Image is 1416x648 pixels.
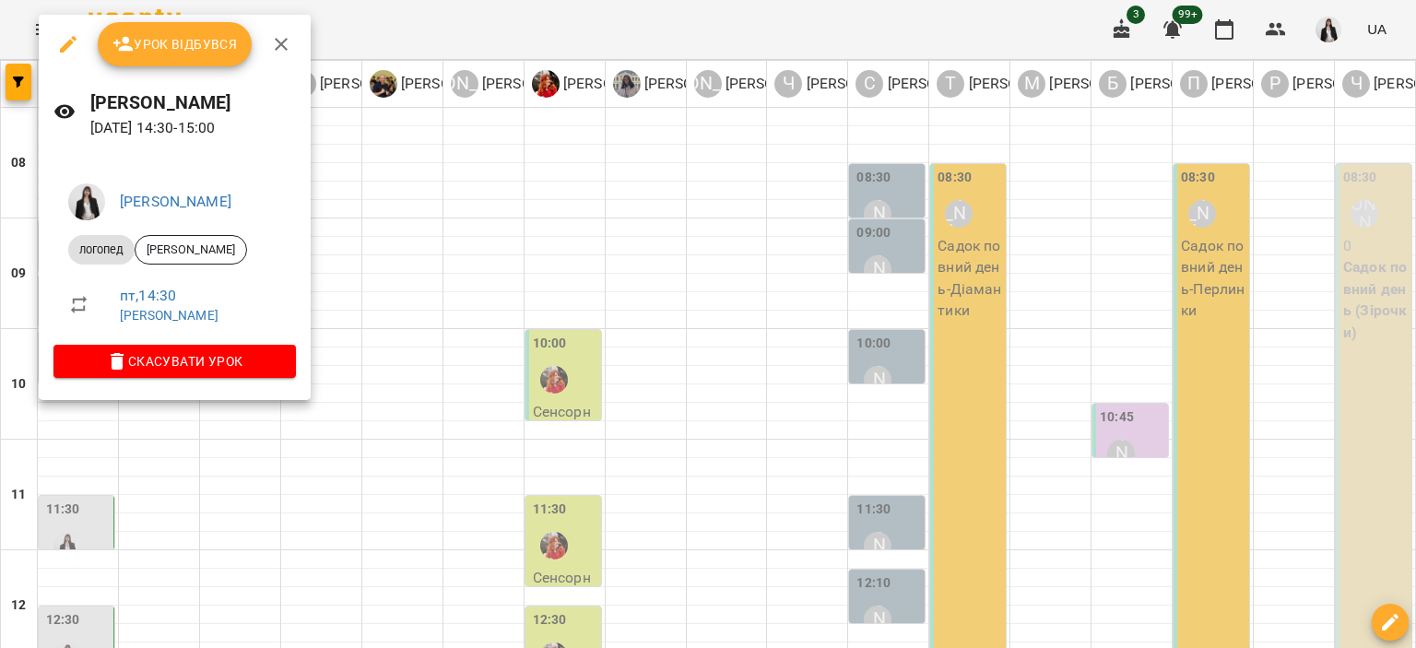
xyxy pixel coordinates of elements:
p: [DATE] 14:30 - 15:00 [90,117,296,139]
a: пт , 14:30 [120,287,176,304]
div: [PERSON_NAME] [135,235,247,265]
span: логопед [68,242,135,258]
h6: [PERSON_NAME] [90,88,296,117]
button: Скасувати Урок [53,345,296,378]
span: [PERSON_NAME] [136,242,246,258]
a: [PERSON_NAME] [120,308,218,323]
button: Урок відбувся [98,22,253,66]
span: Урок відбувся [112,33,238,55]
a: [PERSON_NAME] [120,193,231,210]
img: 6be5f68e7f567926e92577630b8ad8eb.jpg [68,183,105,220]
span: Скасувати Урок [68,350,281,372]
